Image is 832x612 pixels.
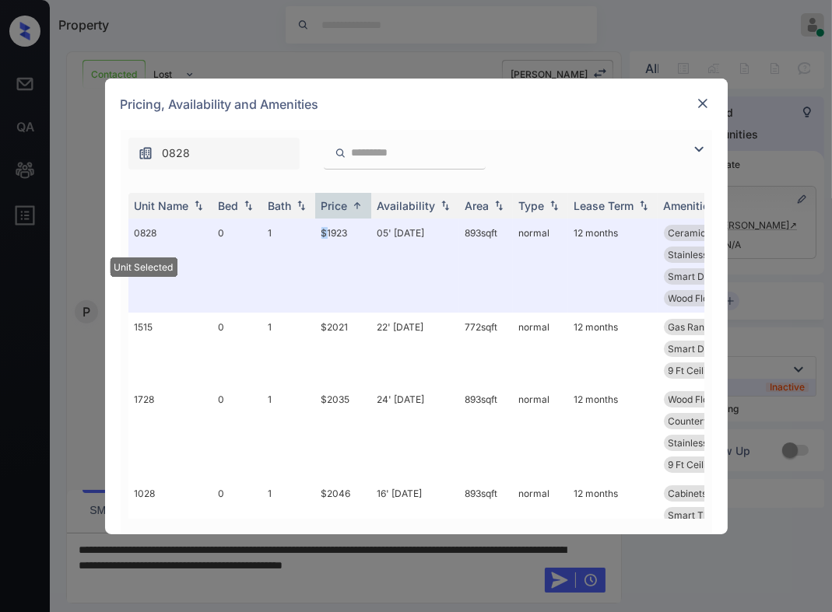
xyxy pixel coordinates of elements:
[568,219,658,313] td: 12 months
[315,479,371,573] td: $2046
[519,199,545,212] div: Type
[212,385,262,479] td: 0
[664,199,716,212] div: Amenities
[163,145,191,162] span: 0828
[574,199,634,212] div: Lease Term
[669,509,753,521] span: Smart Thermosta...
[669,415,749,427] span: Countertops Gra...
[669,365,722,376] span: 9 Ft Ceilings
[212,479,262,573] td: 0
[669,227,742,239] span: Ceramic Tile Fl...
[135,199,189,212] div: Unit Name
[371,313,459,385] td: 22' [DATE]
[459,313,513,385] td: 772 sqft
[349,200,365,212] img: sorting
[293,200,309,211] img: sorting
[321,199,348,212] div: Price
[513,479,568,573] td: normal
[315,385,371,479] td: $2035
[128,479,212,573] td: 1028
[269,199,292,212] div: Bath
[371,385,459,479] td: 24' [DATE]
[262,313,315,385] td: 1
[240,200,256,211] img: sorting
[128,219,212,313] td: 0828
[690,140,708,159] img: icon-zuma
[459,385,513,479] td: 893 sqft
[695,96,711,111] img: close
[546,200,562,211] img: sorting
[669,271,744,282] span: Smart Door Lock
[315,313,371,385] td: $2021
[669,343,744,355] span: Smart Door Lock
[513,313,568,385] td: normal
[335,146,346,160] img: icon-zuma
[262,479,315,573] td: 1
[191,200,206,211] img: sorting
[377,199,436,212] div: Availability
[437,200,453,211] img: sorting
[138,145,153,161] img: icon-zuma
[315,219,371,313] td: $1923
[465,199,490,212] div: Area
[371,219,459,313] td: 05' [DATE]
[128,313,212,385] td: 1515
[669,488,745,499] span: Cabinets Painte...
[219,199,239,212] div: Bed
[491,200,507,211] img: sorting
[669,321,721,333] span: Gas Ranges
[128,385,212,479] td: 1728
[568,479,658,573] td: 12 months
[568,313,658,385] td: 12 months
[459,219,513,313] td: 893 sqft
[669,292,732,304] span: Wood Flooring
[371,479,459,573] td: 16' [DATE]
[636,200,651,211] img: sorting
[669,393,732,405] span: Wood Flooring
[568,385,658,479] td: 12 months
[212,313,262,385] td: 0
[105,79,728,130] div: Pricing, Availability and Amenities
[513,385,568,479] td: normal
[669,459,722,470] span: 9 Ft Ceilings
[669,249,742,261] span: Stainless-Steel...
[262,385,315,479] td: 1
[262,219,315,313] td: 1
[459,479,513,573] td: 893 sqft
[669,437,742,449] span: Stainless-Steel...
[513,219,568,313] td: normal
[212,219,262,313] td: 0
